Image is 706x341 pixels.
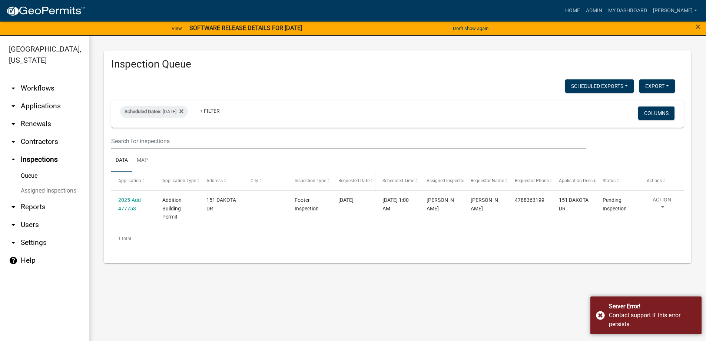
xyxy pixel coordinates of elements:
span: Scheduled Time [382,178,414,183]
span: 151 DAKOTA DR [559,197,589,212]
a: Admin [583,4,605,18]
a: + Filter [194,104,226,118]
a: Map [132,149,152,173]
i: arrow_drop_down [9,137,18,146]
datatable-header-cell: Requested Date [331,172,375,190]
i: arrow_drop_down [9,102,18,111]
span: Requestor Phone [515,178,549,183]
i: help [9,256,18,265]
datatable-header-cell: Requestor Phone [508,172,552,190]
datatable-header-cell: Application Description [551,172,596,190]
button: Action [647,196,677,214]
div: 1 total [111,229,684,248]
span: 10/08/2025 [338,197,354,203]
span: Addition Building Permit [162,197,182,220]
span: Actions [647,178,662,183]
a: My Dashboard [605,4,650,18]
a: Home [562,4,583,18]
h3: Inspection Queue [111,58,684,71]
datatable-header-cell: Address [199,172,243,190]
i: arrow_drop_down [9,238,18,247]
span: 151 DAKOTA DR [206,197,236,212]
i: arrow_drop_down [9,119,18,128]
span: Inspection Type [295,178,326,183]
datatable-header-cell: Status [596,172,640,190]
datatable-header-cell: Inspection Type [287,172,331,190]
span: Footer Inspection [295,197,319,212]
i: arrow_drop_down [9,84,18,93]
span: Pending Inspection [603,197,627,212]
span: Address [206,178,223,183]
datatable-header-cell: Scheduled Time [375,172,420,190]
button: Columns [638,106,674,120]
span: × [696,22,700,32]
datatable-header-cell: Actions [640,172,684,190]
span: Application Type [162,178,196,183]
i: arrow_drop_up [9,155,18,164]
i: arrow_drop_down [9,203,18,212]
span: Application [118,178,141,183]
datatable-header-cell: Application Type [155,172,199,190]
a: [PERSON_NAME] [650,4,700,18]
span: Requestor Name [471,178,504,183]
input: Search for inspections [111,134,586,149]
span: City [251,178,258,183]
button: Close [696,22,700,31]
span: Status [603,178,616,183]
span: Application Description [559,178,606,183]
button: Export [639,79,675,93]
span: Scheduled Date [125,109,158,114]
a: View [169,22,185,35]
button: Don't show again [450,22,491,35]
a: 2025-Add-477753 [118,197,142,212]
button: Scheduled Exports [565,79,634,93]
span: 4788363199 [515,197,544,203]
datatable-header-cell: Requestor Name [464,172,508,190]
datatable-header-cell: City [243,172,288,190]
span: Assigned Inspector [427,178,465,183]
div: [DATE] 1:00 AM [382,196,412,213]
strong: SOFTWARE RELEASE DETAILS FOR [DATE] [189,24,302,32]
div: Server Error! [609,302,696,311]
div: Contact support if this error persists. [609,311,696,329]
div: is [DATE] [120,106,188,118]
datatable-header-cell: Assigned Inspector [420,172,464,190]
span: Layla Kriz [471,197,498,212]
a: Data [111,149,132,173]
span: Layla Kriz [427,197,454,212]
datatable-header-cell: Application [111,172,155,190]
span: Requested Date [338,178,369,183]
i: arrow_drop_down [9,220,18,229]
